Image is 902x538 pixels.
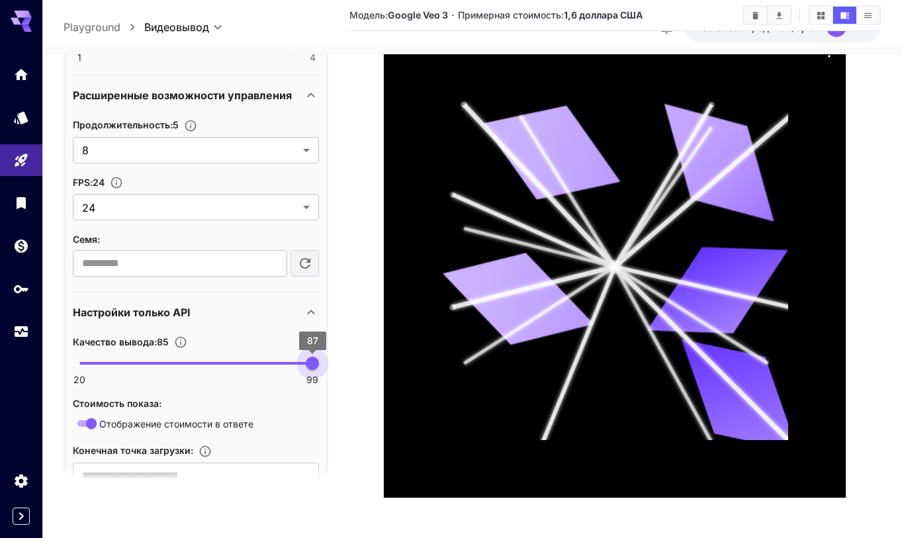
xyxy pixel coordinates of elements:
[144,21,209,34] font: Видеовывод
[64,19,144,35] nav: хлебные крошки
[64,19,120,35] a: Playground
[173,119,179,130] font: 5
[193,445,217,458] button: Указывает URL для загрузки сгенерированного изображения в виде двоичных данных через HTTP-запрос ...
[564,9,643,21] font: 1,6 доллара США
[451,9,455,22] font: ·
[698,22,789,33] font: -осталось кредитов
[82,201,95,214] font: 24
[13,324,29,340] div: Использование
[73,296,319,328] div: Настройки только API
[73,306,191,319] font: Настройки только API
[73,79,319,111] div: Расширенные возможности управления
[159,398,161,409] font: :
[73,398,159,409] font: Стоимость показа
[856,7,879,24] button: Показать медиа в виде списка
[73,374,85,385] font: 20
[99,418,253,429] font: Отображение стоимости в ответе
[169,336,193,349] button: Задаёт качество сжатия выходного изображения. Более высокие значения сохраняют лучшее качество, н...
[310,52,316,63] font: 4
[13,508,30,525] button: Expand sidebar
[13,238,29,254] div: Кошелек
[789,22,816,33] font: $0,06
[191,445,193,456] font: :
[105,176,128,189] button: Установите fps
[768,7,791,24] button: Скачать все
[73,89,292,102] font: Расширенные возможности управления
[388,9,448,21] font: Google Veo 3
[170,119,173,130] font: :
[93,177,105,188] font: 24
[73,336,154,347] font: Качество вывода
[13,281,29,297] div: API-ключи
[349,9,388,21] font: Модель:
[73,445,191,456] font: Конечная точка загрузки
[743,5,792,25] div: Очистить всеСкачать все
[97,234,100,245] font: :
[179,119,203,132] button: Установите количество продолжительностей
[13,109,29,126] div: Модели
[77,52,81,63] font: 1
[13,472,29,489] div: Настройки
[73,234,97,245] font: Семя
[306,374,318,385] font: 99
[82,144,89,157] font: 8
[307,335,318,346] font: 87
[157,336,169,347] font: 85
[90,177,93,188] font: :
[809,7,833,24] button: Показать медиа в виде сетки
[154,336,157,347] font: :
[744,7,767,24] button: Очистить все
[13,152,29,169] div: Детская площадка
[13,62,29,79] div: Дом
[833,7,856,24] button: Показывать медиа в режиме видео
[73,119,170,130] font: Продолжительность
[13,195,29,211] div: Библиотека
[808,5,881,25] div: Показать медиа в виде сеткиПоказывать медиа в режиме видеоПоказать медиа в виде списка
[73,177,90,188] font: FPS
[458,9,564,21] font: Примерная стоимость:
